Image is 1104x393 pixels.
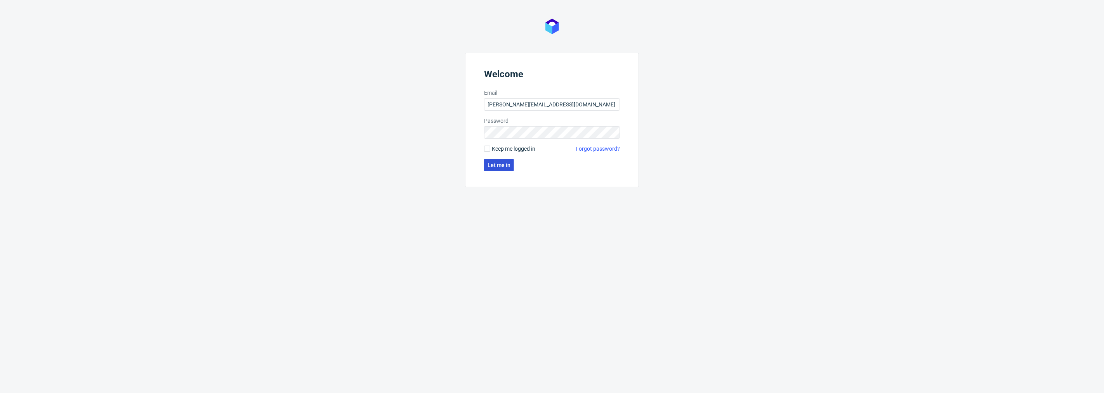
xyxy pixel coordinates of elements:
[484,89,620,97] label: Email
[484,159,514,171] button: Let me in
[484,117,620,125] label: Password
[488,162,510,168] span: Let me in
[576,145,620,153] a: Forgot password?
[492,145,535,153] span: Keep me logged in
[484,98,620,111] input: you@youremail.com
[484,69,620,83] header: Welcome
